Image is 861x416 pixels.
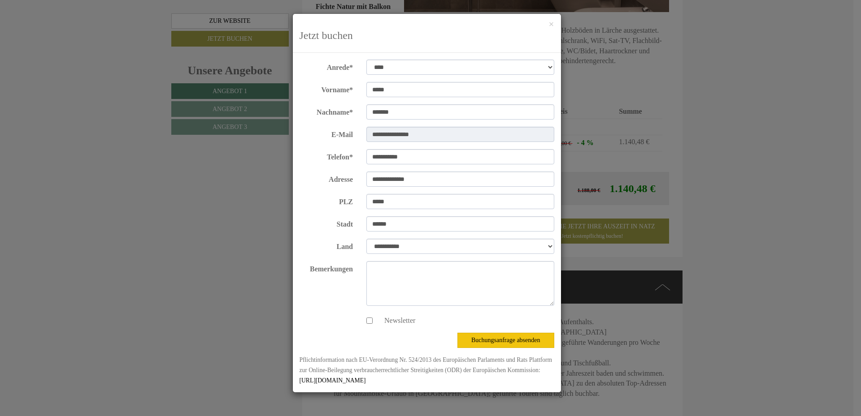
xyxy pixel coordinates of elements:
[375,316,415,326] label: Newsletter
[293,149,360,163] label: Telefon*
[293,172,360,185] label: Adresse
[293,82,360,95] label: Vorname*
[457,333,554,348] button: Buchungsanfrage absenden
[300,356,552,384] small: Pflichtinformation nach EU-Verordnung Nr. 524/2013 des Europäischen Parlaments und Rats Plattform...
[293,239,360,252] label: Land
[293,216,360,230] label: Stadt
[293,60,360,73] label: Anrede*
[293,194,360,207] label: PLZ
[293,104,360,118] label: Nachname*
[549,20,554,29] button: ×
[293,127,360,140] label: E-Mail
[300,377,366,384] a: [URL][DOMAIN_NAME]
[293,261,360,274] label: Bemerkungen
[300,30,554,41] h3: Jetzt buchen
